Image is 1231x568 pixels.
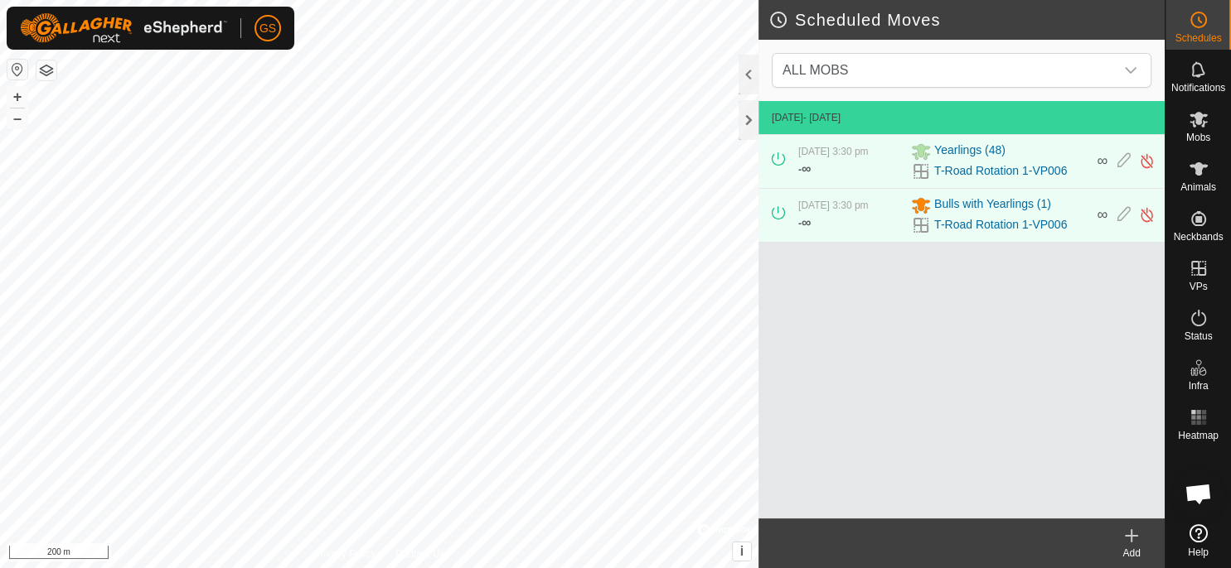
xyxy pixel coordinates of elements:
button: Reset Map [7,60,27,79]
span: Help [1188,547,1209,557]
span: ∞ [1097,206,1107,223]
span: Status [1184,331,1212,341]
span: [DATE] 3:30 pm [798,146,868,157]
div: Open chat [1174,469,1224,518]
span: ∞ [1097,152,1107,169]
a: Help [1166,517,1231,564]
span: GS [259,20,276,37]
span: Notifications [1171,83,1225,93]
span: i [740,544,744,558]
button: – [7,108,27,128]
span: Infra [1188,381,1208,391]
span: ∞ [802,215,811,229]
span: - [DATE] [803,112,841,123]
img: Turn off schedule move [1139,206,1155,224]
span: Yearlings (48) [934,142,1006,161]
a: Privacy Policy [313,546,376,561]
span: Neckbands [1173,232,1223,242]
button: i [733,542,751,561]
span: Heatmap [1178,431,1219,440]
div: dropdown trigger [1114,54,1147,87]
div: - [798,213,811,233]
span: ∞ [802,161,811,176]
span: Mobs [1186,132,1210,142]
img: Turn off schedule move [1139,152,1155,170]
h2: Scheduled Moves [768,10,1165,30]
button: + [7,87,27,107]
a: Contact Us [395,546,444,561]
button: Map Layers [36,60,56,80]
span: VPs [1189,282,1207,291]
span: ALL MOBS [776,54,1114,87]
span: [DATE] 3:30 pm [798,200,868,211]
a: T-Road Rotation 1-VP006 [934,162,1067,180]
span: [DATE] [772,112,803,123]
div: Add [1098,546,1165,561]
a: T-Road Rotation 1-VP006 [934,216,1067,233]
span: Animals [1180,182,1216,192]
span: Schedules [1175,33,1221,43]
div: - [798,159,811,179]
span: Bulls with Yearlings (1) [934,195,1051,215]
img: Gallagher Logo [20,13,227,43]
span: ALL MOBS [783,63,848,77]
